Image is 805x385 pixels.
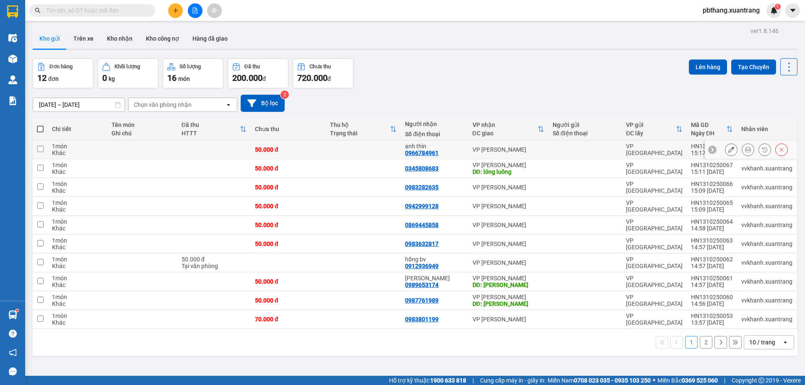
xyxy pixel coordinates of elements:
div: ver 1.8.146 [750,26,779,36]
sup: 1 [16,309,18,312]
span: | [724,376,725,385]
span: | [473,376,474,385]
div: 14:56 [DATE] [691,300,733,307]
div: anh thìn [405,143,464,150]
div: 1 món [52,256,103,263]
button: Kho nhận [100,28,139,49]
div: Tên món [112,121,173,128]
div: 1 món [52,275,103,282]
div: Người gửi [553,121,618,128]
div: Tại văn phòng [182,263,247,269]
div: HN1310250068 [691,143,733,150]
div: Thu hộ [330,121,390,128]
span: aim [211,8,217,13]
div: DĐ: lóng luông [473,168,544,175]
div: VP [GEOGRAPHIC_DATA] [626,162,683,175]
div: Người nhận [405,121,464,127]
sup: 2 [280,90,289,99]
th: Toggle SortBy [622,118,687,140]
div: 0983282635 [405,184,439,191]
button: Số lượng16món [163,58,223,88]
img: solution-icon [8,96,17,105]
div: Ngày ĐH [691,130,726,137]
div: Khác [52,244,103,251]
div: Khác [52,263,103,269]
sup: 1 [775,4,781,10]
img: warehouse-icon [8,75,17,84]
span: file-add [192,8,198,13]
div: vvkhanh.xuantrang [741,240,792,247]
button: Chưa thu720.000đ [293,58,353,88]
div: 0983632817 [405,240,439,247]
button: Trên xe [67,28,100,49]
div: 14:57 [DATE] [691,244,733,251]
button: plus [168,3,183,18]
div: Ghi chú [112,130,173,137]
div: vvkhanh.xuantrang [741,222,792,228]
div: 50.000 đ [255,222,322,228]
span: message [9,367,17,375]
div: Khác [52,225,103,232]
div: VP [PERSON_NAME] [473,275,544,282]
div: tùng vân hồ [405,275,464,282]
div: Khác [52,282,103,288]
button: Kho công nợ [139,28,186,49]
span: Hỗ trợ kỹ thuật: [389,376,466,385]
div: vvkhanh.xuantrang [741,316,792,323]
span: 200.000 [232,73,262,83]
div: 14:57 [DATE] [691,263,733,269]
div: 1 món [52,313,103,319]
div: VP [GEOGRAPHIC_DATA] [626,199,683,213]
div: HN1310250064 [691,218,733,225]
div: Mã GD [691,121,726,128]
div: VP [PERSON_NAME] [473,294,544,300]
div: HN1310250066 [691,181,733,187]
button: Đã thu200.000đ [228,58,288,88]
div: vvkhanh.xuantrang [741,165,792,172]
div: Chưa thu [255,126,322,132]
div: Đơn hàng [49,64,73,70]
div: Đã thu [182,121,240,128]
div: 50.000 đ [255,165,322,172]
div: Khác [52,150,103,156]
div: Trạng thái [330,130,390,137]
button: caret-down [785,3,800,18]
div: VP [GEOGRAPHIC_DATA] [626,218,683,232]
img: warehouse-icon [8,34,17,42]
th: Toggle SortBy [326,118,401,140]
div: Chưa thu [309,64,331,70]
div: VP [PERSON_NAME] [473,184,544,191]
input: Tìm tên, số ĐT hoặc mã đơn [46,6,145,15]
div: VP [GEOGRAPHIC_DATA] [626,181,683,194]
div: VP [PERSON_NAME] [473,162,544,168]
span: copyright [758,377,764,383]
div: 50.000 đ [182,256,247,263]
th: Toggle SortBy [687,118,737,140]
div: Khác [52,168,103,175]
button: 1 [685,336,698,349]
div: 50.000 đ [255,146,322,153]
div: HTTT [182,130,240,137]
th: Toggle SortBy [468,118,548,140]
div: Số lượng [179,64,201,70]
span: đơn [48,75,59,82]
div: 0987761989 [405,297,439,304]
div: Khác [52,300,103,307]
input: Select a date range. [33,98,125,111]
span: đ [327,75,331,82]
button: Lên hàng [689,59,727,75]
div: Khác [52,187,103,194]
span: kg [109,75,115,82]
div: 50.000 đ [255,297,322,304]
div: 0869445858 [405,222,439,228]
strong: 1900 633 818 [430,377,466,384]
span: caret-down [789,7,797,14]
span: 1 [776,4,779,10]
div: DĐ: vân hồ [473,282,544,288]
span: Miền Nam [548,376,651,385]
svg: open [225,101,232,108]
button: Bộ lọc [241,95,285,112]
div: vvkhanh.xuantrang [741,278,792,285]
img: warehouse-icon [8,54,17,63]
div: ĐC lấy [626,130,676,137]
